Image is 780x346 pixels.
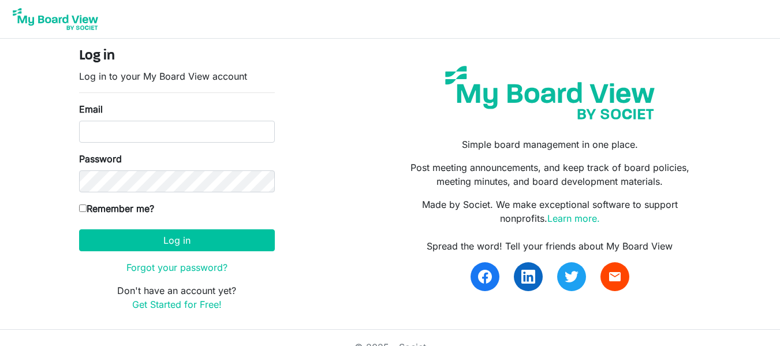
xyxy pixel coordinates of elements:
div: Spread the word! Tell your friends about My Board View [398,239,701,253]
label: Remember me? [79,202,154,215]
p: Made by Societ. We make exceptional software to support nonprofits. [398,198,701,225]
a: Forgot your password? [126,262,227,273]
p: Log in to your My Board View account [79,69,275,83]
span: email [608,270,622,284]
img: linkedin.svg [521,270,535,284]
label: Email [79,102,103,116]
label: Password [79,152,122,166]
p: Simple board management in one place. [398,137,701,151]
p: Don't have an account yet? [79,284,275,311]
p: Post meeting announcements, and keep track of board policies, meeting minutes, and board developm... [398,161,701,188]
img: My Board View Logo [9,5,102,34]
h4: Log in [79,48,275,65]
input: Remember me? [79,204,87,212]
a: Learn more. [547,213,600,224]
a: email [600,262,629,291]
img: my-board-view-societ.svg [436,57,663,128]
a: Get Started for Free! [132,299,222,310]
button: Log in [79,229,275,251]
img: facebook.svg [478,270,492,284]
img: twitter.svg [565,270,579,284]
